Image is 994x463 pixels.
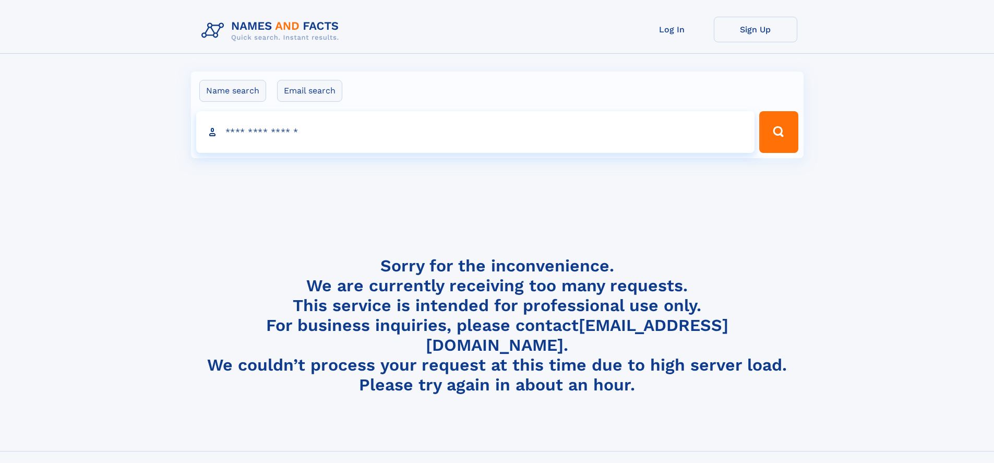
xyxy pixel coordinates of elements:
[714,17,797,42] a: Sign Up
[426,315,728,355] a: [EMAIL_ADDRESS][DOMAIN_NAME]
[277,80,342,102] label: Email search
[199,80,266,102] label: Name search
[759,111,798,153] button: Search Button
[197,256,797,395] h4: Sorry for the inconvenience. We are currently receiving too many requests. This service is intend...
[630,17,714,42] a: Log In
[197,17,348,45] img: Logo Names and Facts
[196,111,755,153] input: search input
